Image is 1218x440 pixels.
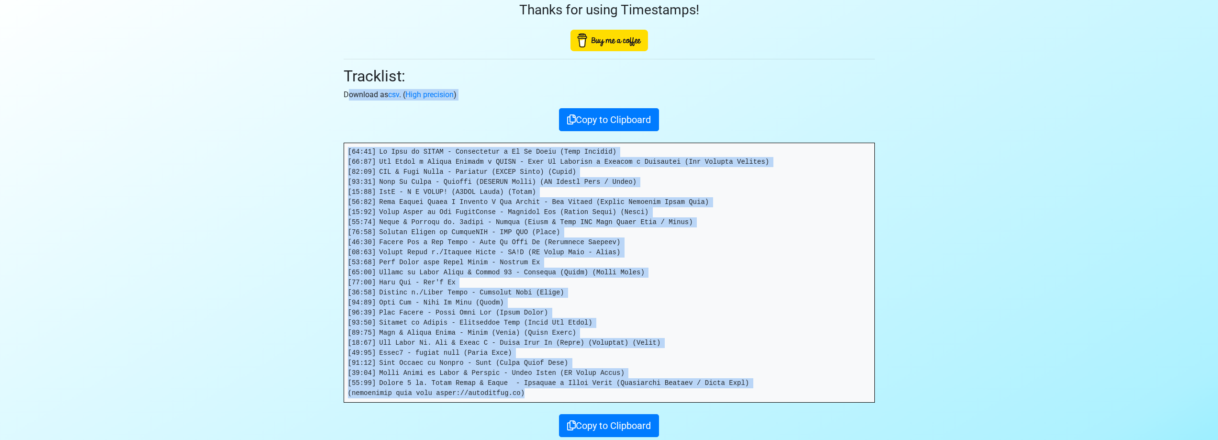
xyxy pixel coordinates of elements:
button: Copy to Clipboard [559,108,659,131]
a: csv [388,90,399,99]
h2: Tracklist: [344,67,875,85]
a: High precision [405,90,454,99]
img: Buy Me A Coffee [570,30,648,51]
p: Download as . ( ) [344,89,875,101]
h3: Thanks for using Timestamps! [344,2,875,18]
button: Copy to Clipboard [559,414,659,437]
pre: [64:41] Lo Ipsu do SITAM - Consectetur a El Se Doeiu (Temp Incidid) [66:87] Utl Etdol m Aliqua En... [344,143,874,402]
